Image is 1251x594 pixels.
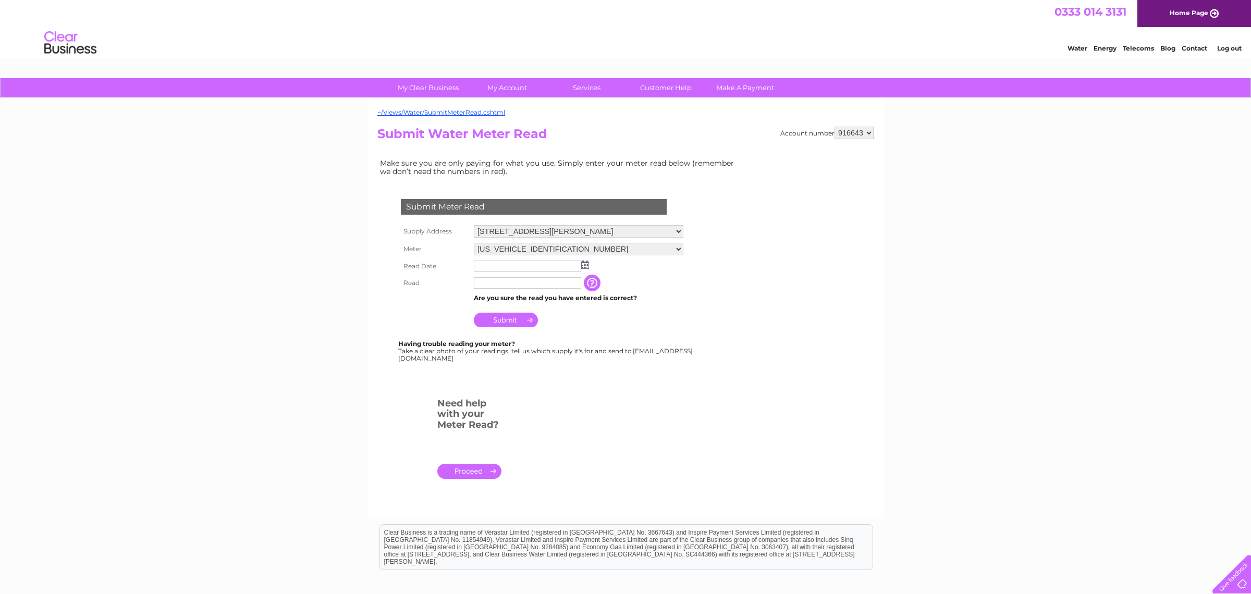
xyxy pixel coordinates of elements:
[398,240,471,258] th: Meter
[471,291,686,305] td: Are you sure the read you have entered is correct?
[437,396,501,436] h3: Need help with your Meter Read?
[1123,44,1154,52] a: Telecoms
[398,275,471,291] th: Read
[1217,44,1242,52] a: Log out
[437,464,501,479] a: .
[702,78,788,97] a: Make A Payment
[780,127,874,139] div: Account number
[377,127,874,146] h2: Submit Water Meter Read
[398,340,515,348] b: Having trouble reading your meter?
[474,313,538,327] input: Submit
[377,108,505,116] a: ~/Views/Water/SubmitMeterRead.cshtml
[623,78,709,97] a: Customer Help
[544,78,630,97] a: Services
[1182,44,1207,52] a: Contact
[398,340,694,362] div: Take a clear photo of your readings, tell us which supply it's for and send to [EMAIL_ADDRESS][DO...
[1068,44,1087,52] a: Water
[584,275,603,291] input: Information
[398,222,471,240] th: Supply Address
[581,261,589,269] img: ...
[385,78,471,97] a: My Clear Business
[464,78,550,97] a: My Account
[44,27,97,59] img: logo.png
[401,199,667,215] div: Submit Meter Read
[1054,5,1126,18] a: 0333 014 3131
[380,6,873,51] div: Clear Business is a trading name of Verastar Limited (registered in [GEOGRAPHIC_DATA] No. 3667643...
[377,156,742,178] td: Make sure you are only paying for what you use. Simply enter your meter read below (remember we d...
[1094,44,1117,52] a: Energy
[398,258,471,275] th: Read Date
[1160,44,1175,52] a: Blog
